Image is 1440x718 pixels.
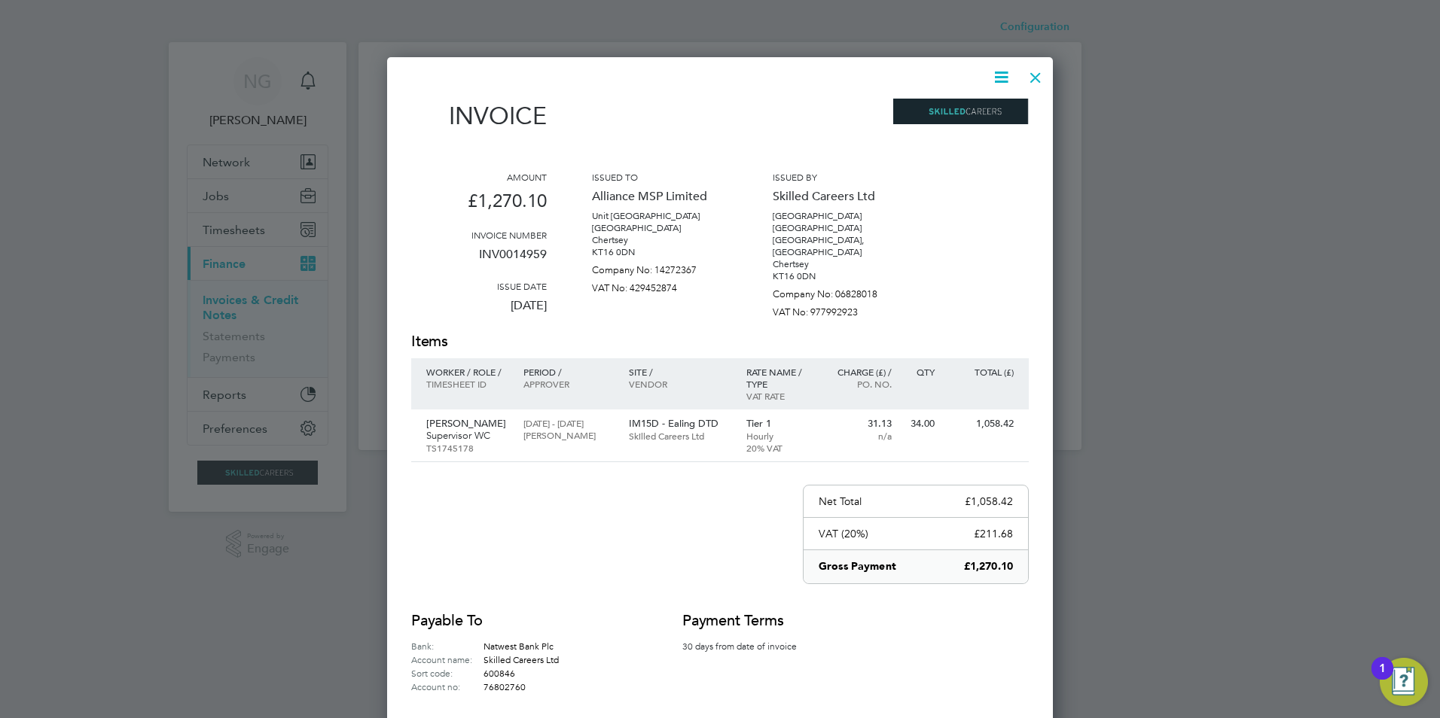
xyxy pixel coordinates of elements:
[746,430,812,442] p: Hourly
[819,559,896,574] p: Gross Payment
[411,102,547,130] h1: Invoice
[411,653,484,666] label: Account name:
[773,234,908,258] p: [GEOGRAPHIC_DATA], [GEOGRAPHIC_DATA]
[411,639,484,653] label: Bank:
[592,210,728,222] p: Unit [GEOGRAPHIC_DATA]
[826,378,892,390] p: Po. No.
[773,270,908,282] p: KT16 0DN
[411,280,547,292] h3: Issue date
[411,610,637,631] h2: Payable to
[592,234,728,246] p: Chertsey
[746,442,812,454] p: 20% VAT
[773,300,908,318] p: VAT No: 977992923
[411,292,547,331] p: [DATE]
[629,418,731,430] p: IM15D - Ealing DTD
[426,442,508,454] p: TS1745178
[523,429,613,441] p: [PERSON_NAME]
[826,430,892,442] p: n/a
[773,183,908,210] p: Skilled Careers Ltd
[746,390,812,402] p: VAT rate
[484,667,515,679] span: 600846
[426,378,508,390] p: Timesheet ID
[893,99,1029,124] img: skilledcareers-logo-remittance.png
[773,258,908,270] p: Chertsey
[592,258,728,276] p: Company No: 14272367
[746,366,812,390] p: Rate name / type
[592,276,728,294] p: VAT No: 429452874
[682,639,818,653] p: 30 days from date of invoice
[950,366,1014,378] p: Total (£)
[826,366,892,378] p: Charge (£) /
[426,430,508,442] p: Supervisor WC
[411,331,1029,352] h2: Items
[629,366,731,378] p: Site /
[950,418,1014,430] p: 1,058.42
[484,680,526,692] span: 76802760
[411,241,547,280] p: INV0014959
[523,378,613,390] p: Approver
[826,418,892,430] p: 31.13
[411,229,547,241] h3: Invoice number
[411,183,547,229] p: £1,270.10
[592,246,728,258] p: KT16 0DN
[1380,658,1428,706] button: Open Resource Center, 1 new notification
[907,366,935,378] p: QTY
[484,640,554,652] span: Natwest Bank Plc
[965,494,1013,508] p: £1,058.42
[426,366,508,378] p: Worker / Role /
[629,378,731,390] p: Vendor
[773,210,908,234] p: [GEOGRAPHIC_DATA] [GEOGRAPHIC_DATA]
[592,171,728,183] h3: Issued to
[746,418,812,430] p: Tier 1
[592,222,728,234] p: [GEOGRAPHIC_DATA]
[819,494,862,508] p: Net Total
[411,171,547,183] h3: Amount
[773,171,908,183] h3: Issued by
[523,417,613,429] p: [DATE] - [DATE]
[411,680,484,693] label: Account no:
[974,527,1013,540] p: £211.68
[1379,668,1386,688] div: 1
[629,430,731,442] p: Skilled Careers Ltd
[682,610,818,631] h2: Payment terms
[426,418,508,430] p: [PERSON_NAME]
[523,366,613,378] p: Period /
[411,666,484,680] label: Sort code:
[964,559,1013,574] p: £1,270.10
[484,653,559,665] span: Skilled Careers Ltd
[907,418,935,430] p: 34.00
[819,527,868,540] p: VAT (20%)
[592,183,728,210] p: Alliance MSP Limited
[773,282,908,300] p: Company No: 06828018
